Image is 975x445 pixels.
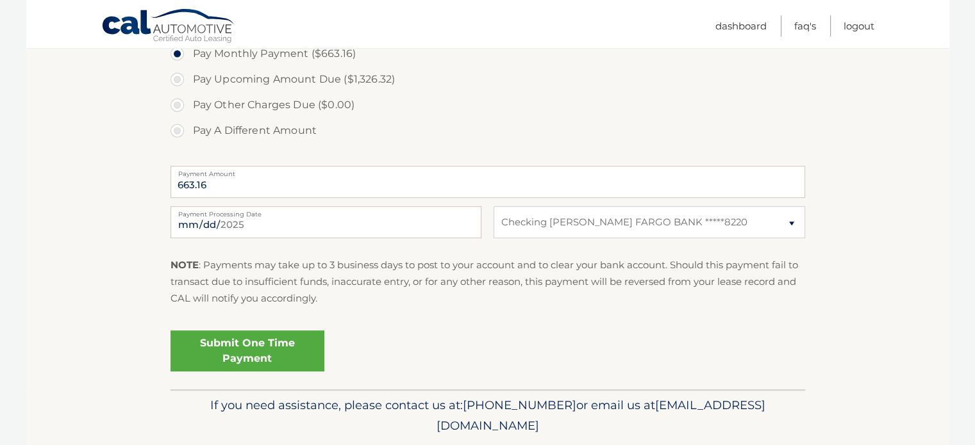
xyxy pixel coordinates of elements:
[715,15,767,36] a: Dashboard
[794,15,816,36] a: FAQ's
[437,398,765,433] span: [EMAIL_ADDRESS][DOMAIN_NAME]
[171,166,805,198] input: Payment Amount
[844,15,874,36] a: Logout
[171,166,805,176] label: Payment Amount
[171,41,805,67] label: Pay Monthly Payment ($663.16)
[171,257,805,307] p: : Payments may take up to 3 business days to post to your account and to clear your bank account....
[463,398,576,412] span: [PHONE_NUMBER]
[171,67,805,92] label: Pay Upcoming Amount Due ($1,326.32)
[171,118,805,143] label: Pay A Different Amount
[171,330,324,371] a: Submit One Time Payment
[171,206,481,238] input: Payment Date
[171,92,805,118] label: Pay Other Charges Due ($0.00)
[171,259,199,271] strong: NOTE
[179,395,797,436] p: If you need assistance, please contact us at: or email us at
[101,8,236,45] a: Cal Automotive
[171,206,481,216] label: Payment Processing Date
